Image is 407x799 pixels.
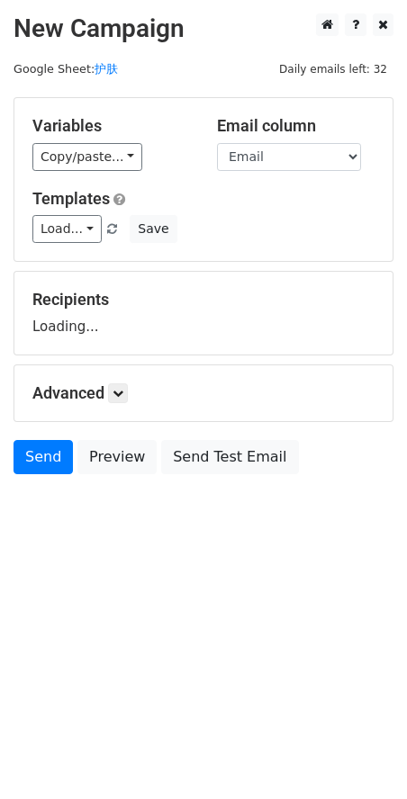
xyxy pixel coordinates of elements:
a: Send [14,440,73,474]
h5: Email column [217,116,375,136]
a: Preview [77,440,157,474]
h5: Advanced [32,383,375,403]
span: Daily emails left: 32 [273,59,393,79]
h5: Recipients [32,290,375,310]
h5: Variables [32,116,190,136]
small: Google Sheet: [14,62,118,76]
a: Load... [32,215,102,243]
a: Templates [32,189,110,208]
a: Daily emails left: 32 [273,62,393,76]
h2: New Campaign [14,13,393,44]
a: Send Test Email [161,440,298,474]
a: Copy/paste... [32,143,142,171]
a: 护肤 [95,62,118,76]
button: Save [130,215,176,243]
div: Loading... [32,290,375,337]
